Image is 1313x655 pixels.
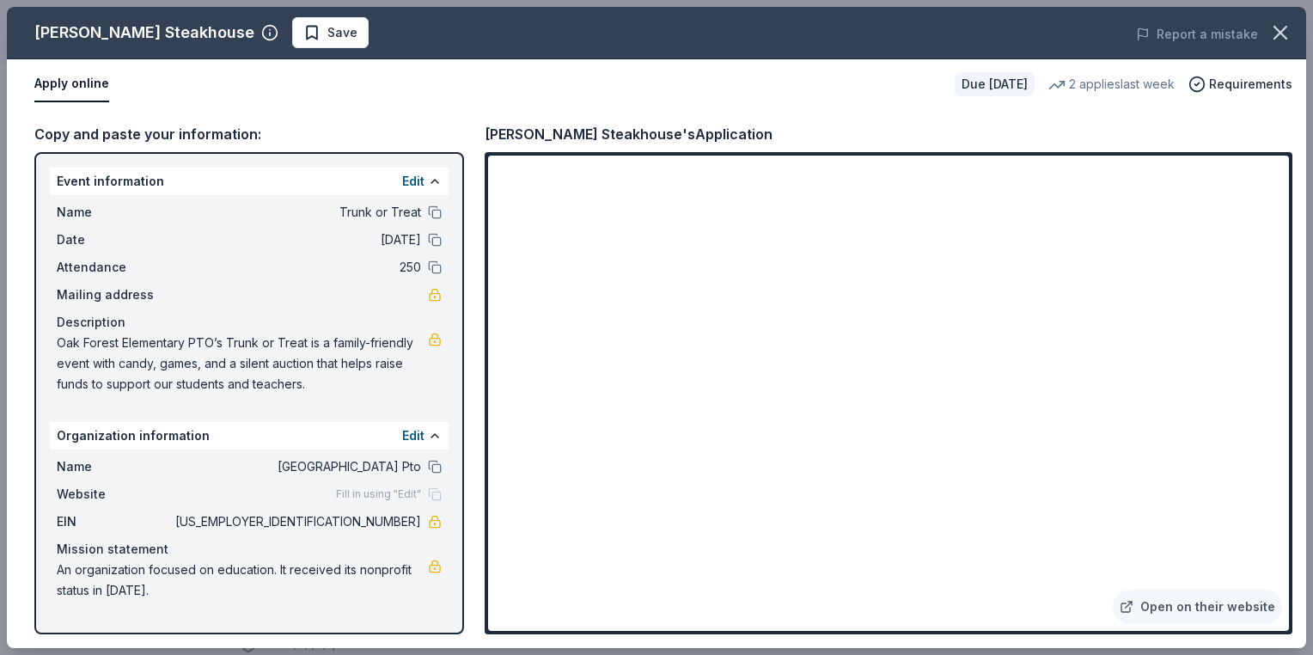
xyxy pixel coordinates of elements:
button: Report a mistake [1136,24,1258,45]
span: Mailing address [57,285,172,305]
span: Trunk or Treat [172,202,421,223]
span: [GEOGRAPHIC_DATA] Pto [172,456,421,477]
button: Save [292,17,369,48]
span: Website [57,484,172,505]
span: [US_EMPLOYER_IDENTIFICATION_NUMBER] [172,511,421,532]
span: Date [57,230,172,250]
div: 2 applies last week [1048,74,1175,95]
div: Copy and paste your information: [34,123,464,145]
span: EIN [57,511,172,532]
div: [PERSON_NAME] Steakhouse's Application [485,123,773,145]
button: Edit [402,425,424,446]
button: Requirements [1188,74,1292,95]
span: An organization focused on education. It received its nonprofit status in [DATE]. [57,560,428,601]
button: Edit [402,171,424,192]
div: Organization information [50,422,449,450]
span: [DATE] [172,230,421,250]
span: 250 [172,257,421,278]
span: Requirements [1209,74,1292,95]
button: Apply online [34,66,109,102]
div: Due [DATE] [955,72,1035,96]
div: [PERSON_NAME] Steakhouse [34,19,254,46]
a: Open on their website [1113,590,1282,624]
span: Fill in using "Edit" [336,487,421,501]
span: Name [57,202,172,223]
div: Mission statement [57,539,442,560]
span: Save [327,22,357,43]
span: Oak Forest Elementary PTO’s Trunk or Treat is a family-friendly event with candy, games, and a si... [57,333,428,395]
div: Description [57,312,442,333]
span: Attendance [57,257,172,278]
span: Name [57,456,172,477]
div: Event information [50,168,449,195]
